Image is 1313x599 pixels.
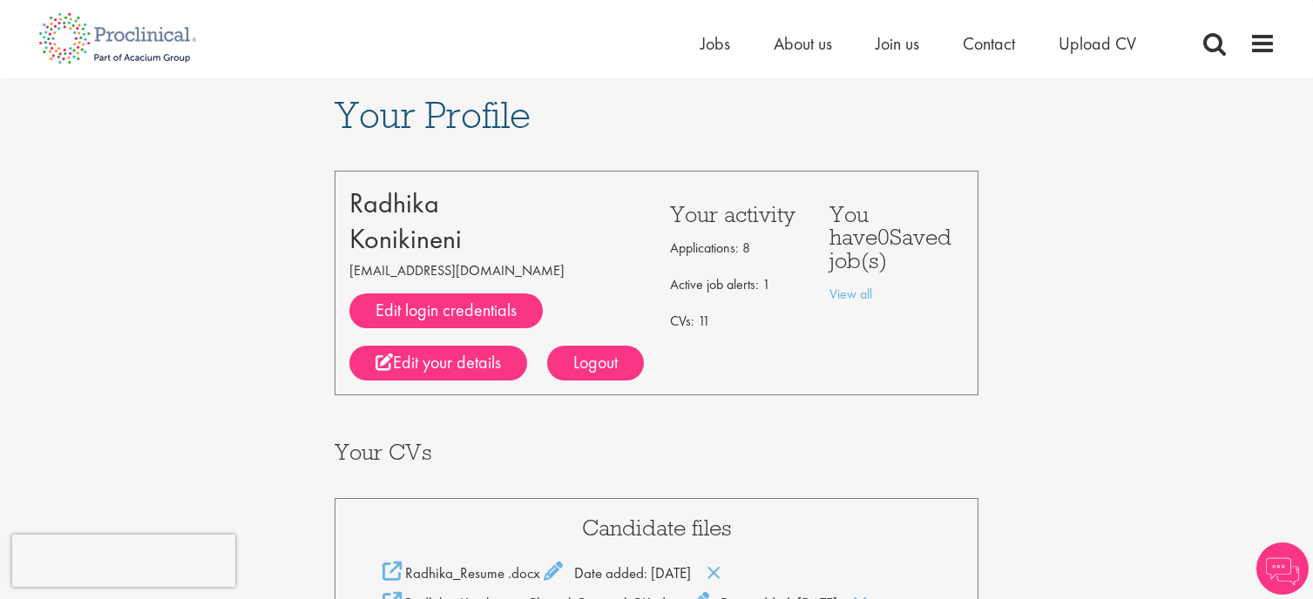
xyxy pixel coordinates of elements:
[1256,542,1309,595] img: Chatbot
[370,562,943,583] div: Date added: [DATE]
[12,535,235,587] iframe: reCAPTCHA
[349,221,643,257] div: Konikineni
[774,32,832,55] a: About us
[349,185,643,221] div: Radhika
[829,285,872,303] a: View all
[670,307,804,335] p: CVs: 11
[508,563,540,582] span: .docx
[1059,32,1136,55] a: Upload CV
[829,203,964,272] h3: You have Saved job(s)
[405,563,504,582] span: Radhika_Resume
[877,222,890,251] span: 0
[670,271,804,299] p: Active job alerts: 1
[335,91,531,138] span: Your Profile
[700,32,730,55] a: Jobs
[349,346,527,380] a: Edit your details
[335,441,978,463] h3: Your CVs
[370,516,943,539] h3: Candidate files
[963,32,1015,55] a: Contact
[670,234,804,262] p: Applications: 8
[876,32,919,55] a: Join us
[670,203,804,225] h3: Your activity
[349,293,543,328] a: Edit login credentials
[349,257,643,285] p: [EMAIL_ADDRESS][DOMAIN_NAME]
[547,346,644,380] div: Logout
